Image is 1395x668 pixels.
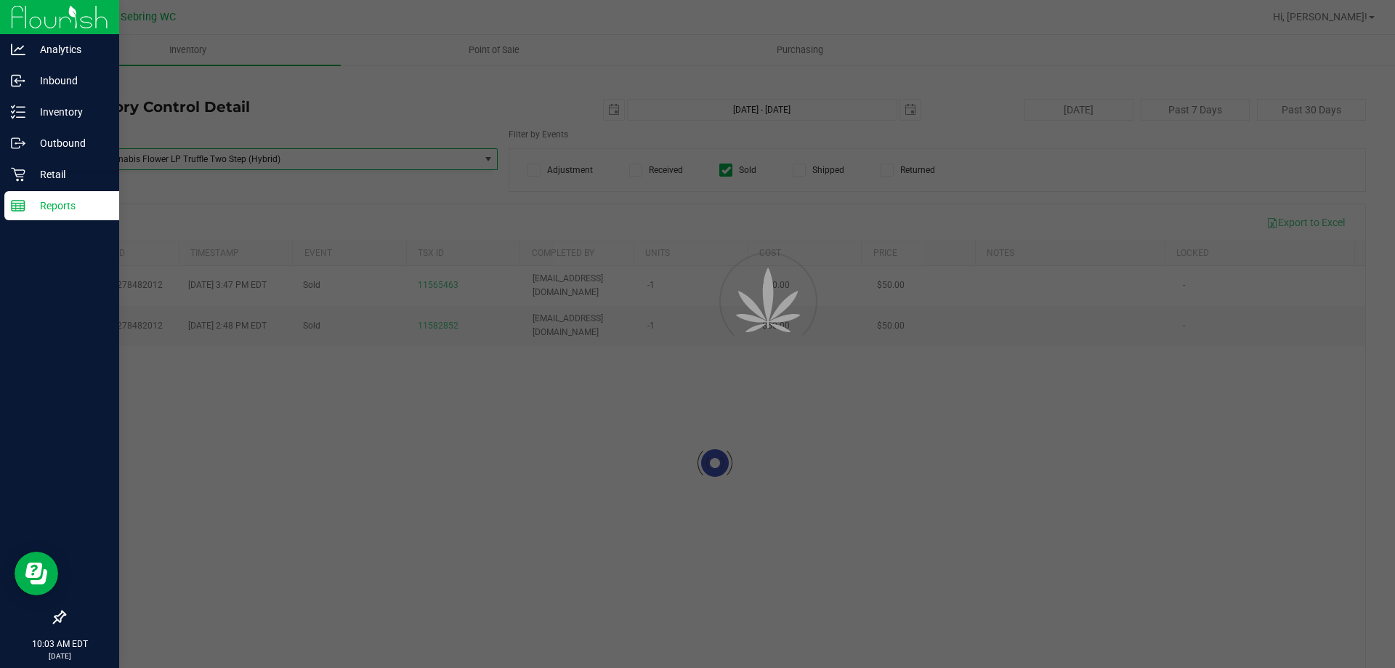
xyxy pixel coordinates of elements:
inline-svg: Reports [11,198,25,213]
p: Inventory [25,103,113,121]
p: Inbound [25,72,113,89]
inline-svg: Analytics [11,42,25,57]
p: Retail [25,166,113,183]
p: Outbound [25,134,113,152]
inline-svg: Inventory [11,105,25,119]
inline-svg: Inbound [11,73,25,88]
p: [DATE] [7,651,113,661]
inline-svg: Retail [11,167,25,182]
iframe: Resource center [15,552,58,595]
p: Analytics [25,41,113,58]
p: 10:03 AM EDT [7,637,113,651]
inline-svg: Outbound [11,136,25,150]
p: Reports [25,197,113,214]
